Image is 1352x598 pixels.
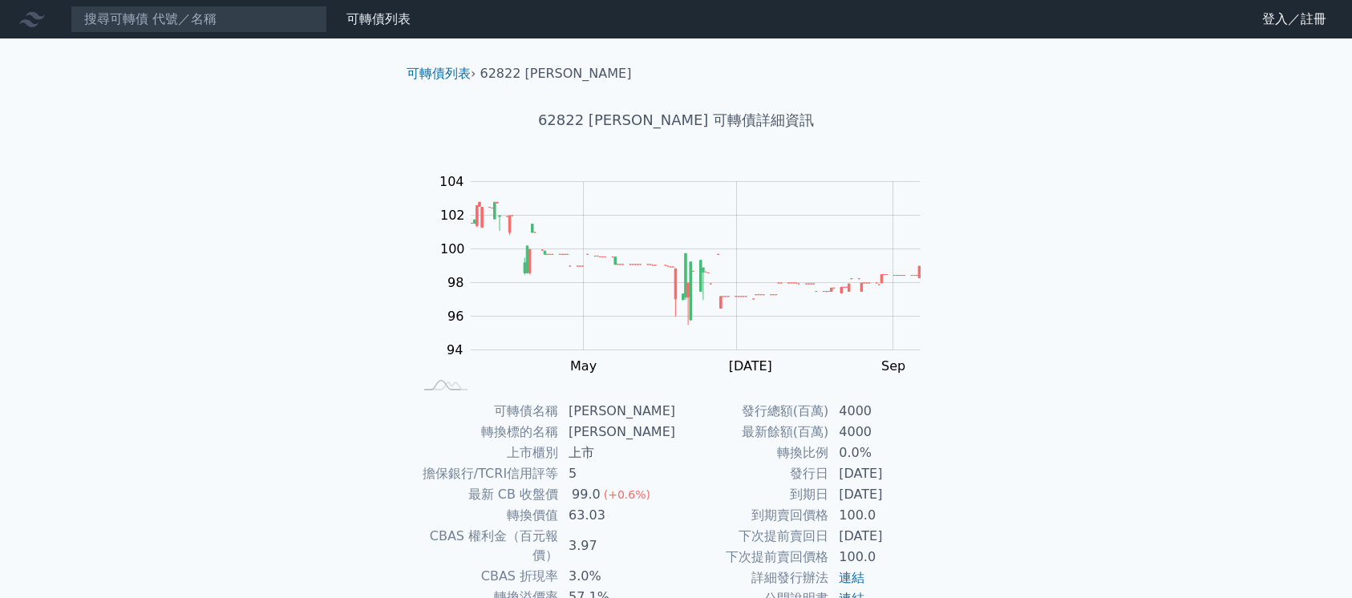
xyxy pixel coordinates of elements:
[480,64,632,83] li: 62822 [PERSON_NAME]
[346,11,411,26] a: 可轉債列表
[676,568,829,588] td: 詳細發行辦法
[829,547,939,568] td: 100.0
[413,484,559,505] td: 最新 CB 收盤價
[413,401,559,422] td: 可轉債名稱
[839,570,864,585] a: 連結
[447,309,463,324] tspan: 96
[71,6,327,33] input: 搜尋可轉債 代號／名稱
[1249,6,1339,32] a: 登入／註冊
[829,401,939,422] td: 4000
[829,526,939,547] td: [DATE]
[394,109,958,131] h1: 62822 [PERSON_NAME] 可轉債詳細資訊
[676,401,829,422] td: 發行總額(百萬)
[829,505,939,526] td: 100.0
[413,422,559,442] td: 轉換標的名稱
[413,463,559,484] td: 擔保銀行/TCRI信用評等
[829,442,939,463] td: 0.0%
[829,484,939,505] td: [DATE]
[676,442,829,463] td: 轉換比例
[559,442,676,463] td: 上市
[439,174,464,189] tspan: 104
[829,463,939,484] td: [DATE]
[676,547,829,568] td: 下次提前賣回價格
[676,463,829,484] td: 發行日
[559,505,676,526] td: 63.03
[413,505,559,526] td: 轉換價值
[559,463,676,484] td: 5
[413,526,559,566] td: CBAS 權利金（百元報價）
[881,358,905,374] tspan: Sep
[413,442,559,463] td: 上市櫃別
[570,358,597,374] tspan: May
[440,241,465,257] tspan: 100
[829,422,939,442] td: 4000
[569,485,604,504] div: 99.0
[559,422,676,442] td: [PERSON_NAME]
[431,174,945,374] g: Chart
[407,64,476,83] li: ›
[407,66,471,81] a: 可轉債列表
[413,566,559,587] td: CBAS 折現率
[559,401,676,422] td: [PERSON_NAME]
[676,505,829,526] td: 到期賣回價格
[604,488,650,501] span: (+0.6%)
[559,526,676,566] td: 3.97
[676,484,829,505] td: 到期日
[676,526,829,547] td: 下次提前賣回日
[676,422,829,442] td: 最新餘額(百萬)
[447,342,463,358] tspan: 94
[559,566,676,587] td: 3.0%
[729,358,772,374] tspan: [DATE]
[447,275,463,290] tspan: 98
[440,208,465,223] tspan: 102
